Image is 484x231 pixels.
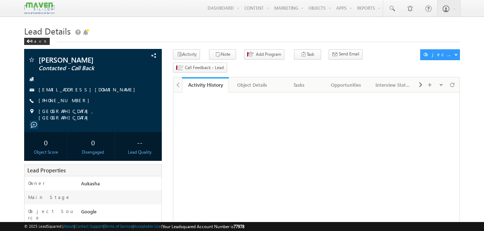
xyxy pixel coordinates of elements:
span: 77978 [234,224,244,229]
div: Opportunities [329,81,363,89]
span: [PERSON_NAME] [39,56,123,63]
div: Object Details [235,81,269,89]
a: [EMAIL_ADDRESS][DOMAIN_NAME] [39,86,139,92]
span: Aukasha [81,180,100,186]
button: Send Email [329,49,363,60]
span: [GEOGRAPHIC_DATA], [GEOGRAPHIC_DATA] [39,108,150,121]
label: Main Stage [28,194,71,200]
button: Call Feedback - Lead [173,63,227,73]
div: 0 [26,136,66,149]
span: Send Email [339,51,359,57]
label: Owner [28,180,45,186]
button: Activity [173,49,200,60]
span: Add Program [256,51,281,58]
a: About [63,224,74,228]
span: [PHONE_NUMBER] [39,97,93,104]
div: Lead Quality [120,149,160,155]
span: Contacted - Call Back [39,65,123,72]
div: -- [120,136,160,149]
span: Your Leadsquared Account Number is [162,224,244,229]
div: Activity History [187,81,223,88]
a: Acceptable Use [134,224,161,228]
button: Note [209,49,236,60]
label: Object Source [28,208,74,221]
span: Call Feedback - Lead [185,64,224,71]
a: Contact Support [75,224,103,228]
a: Interview Status [370,77,417,92]
span: Lead Properties [27,167,66,174]
div: Google [79,208,161,218]
img: Custom Logo [24,2,54,14]
button: Task [294,49,321,60]
div: Tasks [282,81,316,89]
a: Tasks [276,77,323,92]
button: Object Actions [420,49,460,60]
div: 0 [73,136,113,149]
a: Object Details [229,77,276,92]
span: Lead Details [24,25,71,37]
div: Object Score [26,149,66,155]
div: Interview Status [376,81,410,89]
button: Add Program [244,49,284,60]
a: Activity History [182,77,229,92]
div: Object Actions [423,51,454,58]
a: Opportunities [323,77,370,92]
div: Back [24,38,50,45]
a: Back [24,37,53,44]
a: Terms of Service [105,224,133,228]
div: Disengaged [73,149,113,155]
span: © 2025 LeadSquared | | | | | [24,223,244,230]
